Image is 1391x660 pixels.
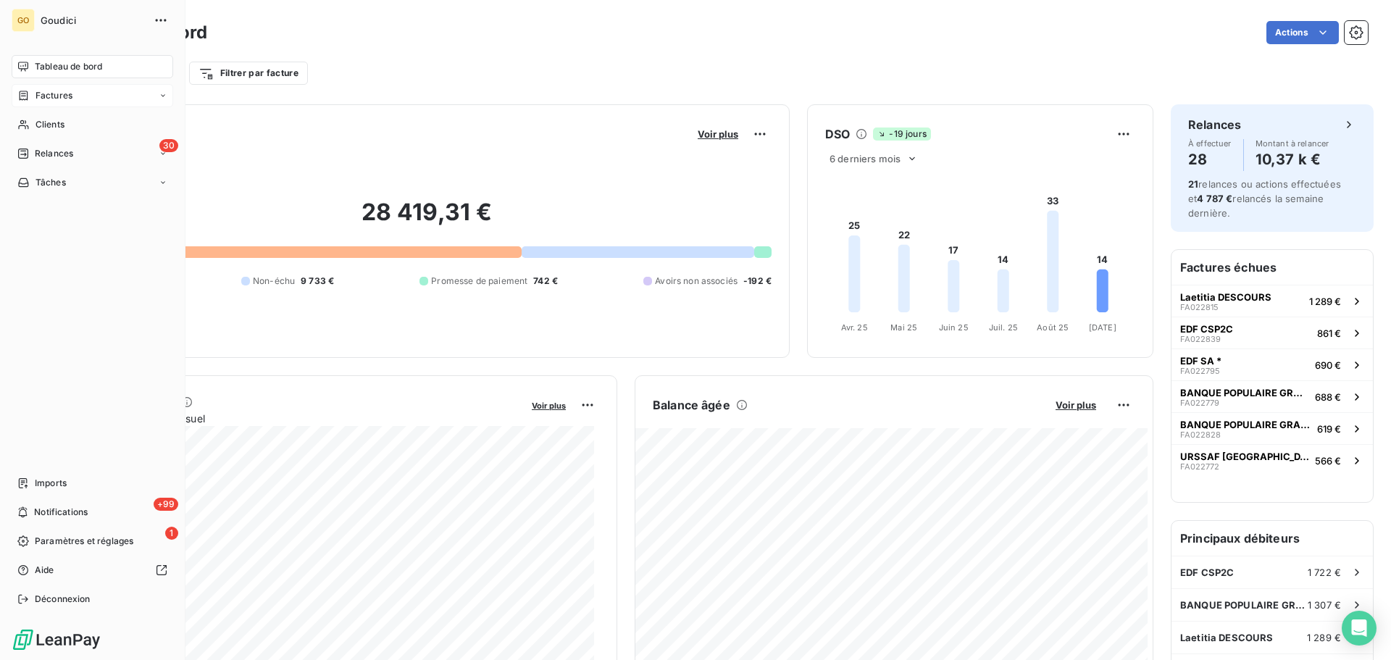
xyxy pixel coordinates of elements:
[253,275,295,288] span: Non-échu
[841,322,868,333] tspan: Avr. 25
[1089,322,1116,333] tspan: [DATE]
[1317,327,1341,339] span: 861 €
[939,322,969,333] tspan: Juin 25
[989,322,1018,333] tspan: Juil. 25
[1180,323,1233,335] span: EDF CSP2C
[1180,567,1234,578] span: EDF CSP2C
[35,477,67,490] span: Imports
[533,275,558,288] span: 742 €
[1256,139,1329,148] span: Montant à relancer
[1180,451,1309,462] span: URSSAF [GEOGRAPHIC_DATA]
[743,275,772,288] span: -192 €
[301,275,334,288] span: 9 733 €
[1171,521,1373,556] h6: Principaux débiteurs
[1171,380,1373,412] button: BANQUE POPULAIRE GRAND OUESTFA022779688 €
[890,322,917,333] tspan: Mai 25
[1180,599,1308,611] span: BANQUE POPULAIRE GRAND OUEST
[12,559,173,582] a: Aide
[1171,412,1373,444] button: BANQUE POPULAIRE GRAND OUESTFA022828619 €
[431,275,527,288] span: Promesse de paiement
[1180,419,1311,430] span: BANQUE POPULAIRE GRAND OUEST
[1308,567,1341,578] span: 1 722 €
[34,506,88,519] span: Notifications
[1056,399,1096,411] span: Voir plus
[1171,348,1373,380] button: EDF SA *FA022795690 €
[1180,303,1219,312] span: FA022815
[1188,116,1241,133] h6: Relances
[655,275,738,288] span: Avoirs non associés
[1315,455,1341,467] span: 566 €
[1188,178,1341,219] span: relances ou actions effectuées et relancés la semaine dernière.
[35,564,54,577] span: Aide
[873,128,930,141] span: -19 jours
[1180,355,1221,367] span: EDF SA *
[1315,391,1341,403] span: 688 €
[1315,359,1341,371] span: 690 €
[82,411,522,426] span: Chiffre d'affaires mensuel
[1197,193,1232,204] span: 4 787 €
[825,125,850,143] h6: DSO
[165,527,178,540] span: 1
[653,396,730,414] h6: Balance âgée
[1180,632,1274,643] span: Laetitia DESCOURS
[532,401,566,411] span: Voir plus
[693,128,743,141] button: Voir plus
[830,153,901,164] span: 6 derniers mois
[82,198,772,241] h2: 28 419,31 €
[1266,21,1339,44] button: Actions
[1171,444,1373,476] button: URSSAF [GEOGRAPHIC_DATA]FA022772566 €
[1256,148,1329,171] h4: 10,37 k €
[1180,398,1219,407] span: FA022779
[12,628,101,651] img: Logo LeanPay
[1180,387,1309,398] span: BANQUE POPULAIRE GRAND OUEST
[1342,611,1377,646] div: Open Intercom Messenger
[1171,317,1373,348] button: EDF CSP2CFA022839861 €
[1188,148,1232,171] h4: 28
[1180,367,1220,375] span: FA022795
[154,498,178,511] span: +99
[1308,599,1341,611] span: 1 307 €
[35,593,91,606] span: Déconnexion
[1180,335,1221,343] span: FA022839
[35,535,133,548] span: Paramètres et réglages
[1317,423,1341,435] span: 619 €
[1180,462,1219,471] span: FA022772
[1188,178,1198,190] span: 21
[1180,291,1271,303] span: Laetitia DESCOURS
[1051,398,1100,412] button: Voir plus
[1171,285,1373,317] button: Laetitia DESCOURSFA0228151 289 €
[1171,250,1373,285] h6: Factures échues
[1309,296,1341,307] span: 1 289 €
[1307,632,1341,643] span: 1 289 €
[527,398,570,412] button: Voir plus
[1037,322,1069,333] tspan: Août 25
[1180,430,1221,439] span: FA022828
[698,128,738,140] span: Voir plus
[1188,139,1232,148] span: À effectuer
